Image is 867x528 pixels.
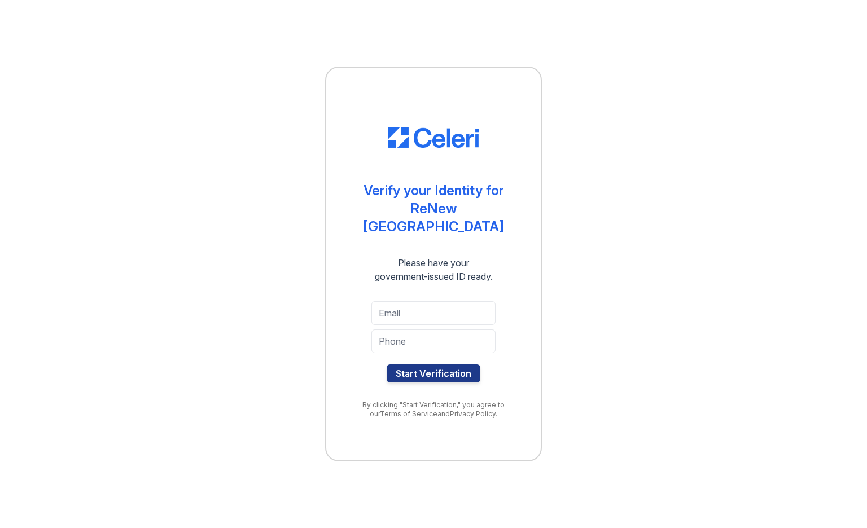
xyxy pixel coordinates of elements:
div: Please have your government-issued ID ready. [354,256,513,283]
input: Phone [371,329,496,353]
div: By clicking "Start Verification," you agree to our and [349,401,518,419]
div: Verify your Identity for ReNew [GEOGRAPHIC_DATA] [349,182,518,236]
button: Start Verification [387,364,480,382]
a: Terms of Service [380,410,437,418]
input: Email [371,301,496,325]
img: CE_Logo_Blue-a8612792a0a2168367f1c8372b55b34899dd931a85d93a1a3d3e32e68fde9ad4.png [388,127,479,148]
a: Privacy Policy. [450,410,497,418]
